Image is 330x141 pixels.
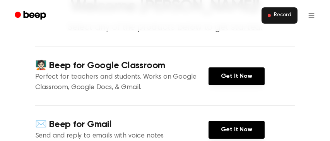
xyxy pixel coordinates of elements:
h4: 🧑🏻‍🏫 Beep for Google Classroom [35,59,209,72]
a: Beep [9,8,53,23]
p: Perfect for teachers and students. Works on Google Classroom, Google Docs, & Gmail. [35,72,209,93]
span: Record [274,12,291,19]
button: Record [262,7,298,24]
a: Get It Now [209,67,265,85]
h4: ✉️ Beep for Gmail [35,118,209,131]
a: Get It Now [209,121,265,139]
button: Open menu [302,6,321,25]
